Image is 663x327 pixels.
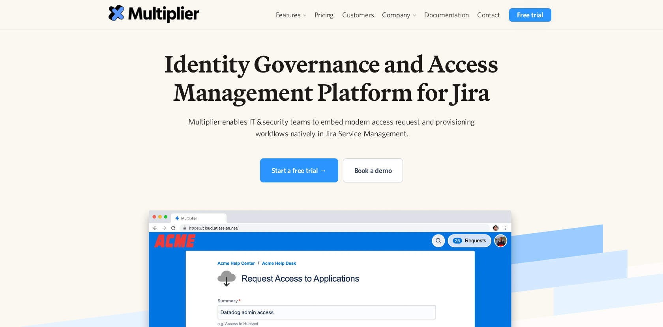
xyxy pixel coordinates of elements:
div: Features [272,8,310,22]
div: Book a demo [354,165,392,176]
h1: Identity Governance and Access Management Platform for Jira [129,50,534,106]
div: Multiplier enables IT & security teams to embed modern access request and provisioning workflows ... [180,116,483,139]
a: Contact [473,8,504,22]
a: Start a free trial → [260,158,338,182]
div: Features [276,10,300,20]
a: Book a demo [343,158,403,182]
div: Start a free trial → [272,165,327,176]
div: Company [378,8,420,22]
a: Pricing [310,8,338,22]
a: Free trial [509,8,551,22]
a: Documentation [420,8,473,22]
div: Company [382,10,410,20]
a: Customers [338,8,378,22]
